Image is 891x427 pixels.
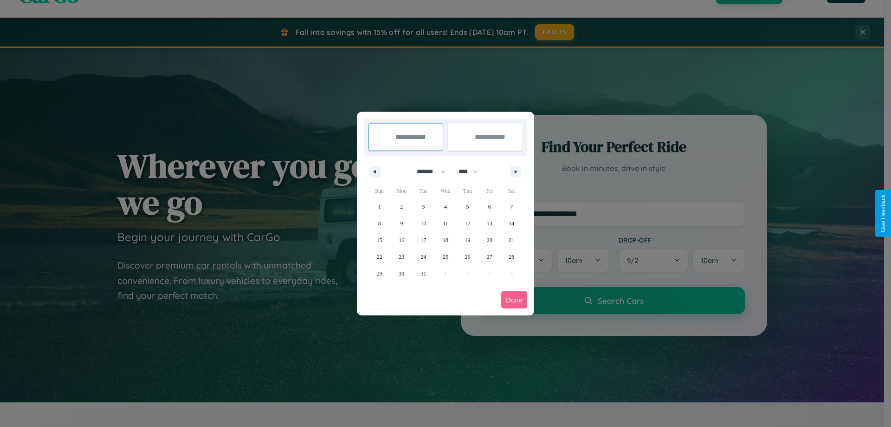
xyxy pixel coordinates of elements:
[377,265,382,282] span: 29
[443,232,448,249] span: 18
[466,198,469,215] span: 5
[368,184,390,198] span: Sun
[488,198,491,215] span: 6
[443,249,448,265] span: 25
[478,215,500,232] button: 13
[390,265,412,282] button: 30
[368,232,390,249] button: 15
[377,249,382,265] span: 22
[434,249,456,265] button: 25
[465,249,470,265] span: 26
[434,184,456,198] span: Wed
[421,215,426,232] span: 10
[478,249,500,265] button: 27
[457,232,478,249] button: 19
[501,184,523,198] span: Sat
[368,265,390,282] button: 29
[399,232,404,249] span: 16
[880,195,886,232] div: Give Feedback
[457,198,478,215] button: 5
[478,184,500,198] span: Fri
[487,232,492,249] span: 20
[378,215,381,232] span: 8
[434,232,456,249] button: 18
[390,249,412,265] button: 23
[368,198,390,215] button: 1
[487,215,492,232] span: 13
[421,249,426,265] span: 24
[377,232,382,249] span: 15
[413,265,434,282] button: 31
[400,198,403,215] span: 2
[413,215,434,232] button: 10
[421,232,426,249] span: 17
[368,215,390,232] button: 8
[510,198,513,215] span: 7
[368,249,390,265] button: 22
[413,198,434,215] button: 3
[390,198,412,215] button: 2
[443,215,448,232] span: 11
[390,184,412,198] span: Mon
[422,198,425,215] span: 3
[413,249,434,265] button: 24
[399,249,404,265] span: 23
[444,198,447,215] span: 4
[501,215,523,232] button: 14
[399,265,404,282] span: 30
[413,184,434,198] span: Tue
[509,249,514,265] span: 28
[465,215,470,232] span: 12
[457,215,478,232] button: 12
[434,198,456,215] button: 4
[390,215,412,232] button: 9
[465,232,470,249] span: 19
[400,215,403,232] span: 9
[457,249,478,265] button: 26
[487,249,492,265] span: 27
[478,198,500,215] button: 6
[501,249,523,265] button: 28
[421,265,426,282] span: 31
[509,232,514,249] span: 21
[378,198,381,215] span: 1
[509,215,514,232] span: 14
[501,232,523,249] button: 21
[434,215,456,232] button: 11
[390,232,412,249] button: 16
[457,184,478,198] span: Thu
[478,232,500,249] button: 20
[413,232,434,249] button: 17
[501,198,523,215] button: 7
[501,291,527,309] button: Done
